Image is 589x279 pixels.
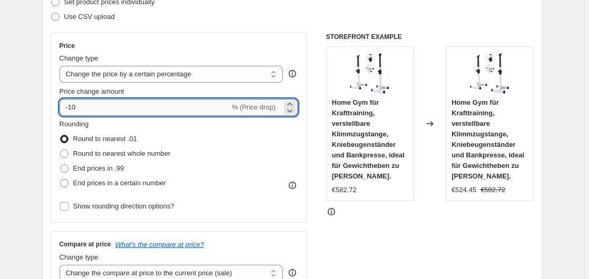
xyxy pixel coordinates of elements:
span: Rounding [60,120,89,128]
img: 513v2f5tqEL_80x.jpg [349,52,391,94]
h3: Price [60,42,75,50]
img: 513v2f5tqEL_80x.jpg [469,52,511,94]
strike: €582.72 [480,185,505,195]
span: Home Gym für Krafttraining, verstellbare Klimmzugstange, Kniebeugenständer und Bankpresse, ideal ... [451,98,524,180]
span: Change type [60,54,99,62]
h6: STOREFRONT EXAMPLE [326,33,534,41]
span: Home Gym für Krafttraining, verstellbare Klimmzugstange, Kniebeugenständer und Bankpresse, ideal ... [332,98,405,180]
span: Change type [60,253,99,261]
span: Round to nearest whole number [73,150,171,157]
div: €524.45 [451,185,476,195]
div: help [287,68,298,79]
button: What's the compare at price? [115,241,204,248]
div: €582.72 [332,185,357,195]
span: Show rounding direction options? [73,202,174,210]
h3: Compare at price [60,240,111,248]
span: % (Price drop) [232,103,276,111]
input: -15 [60,99,230,116]
span: End prices in .99 [73,164,124,172]
span: Price change amount [60,87,124,95]
div: help [287,267,298,278]
span: Use CSV upload [64,13,115,21]
span: Round to nearest .01 [73,135,137,143]
span: End prices in a certain number [73,179,166,187]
